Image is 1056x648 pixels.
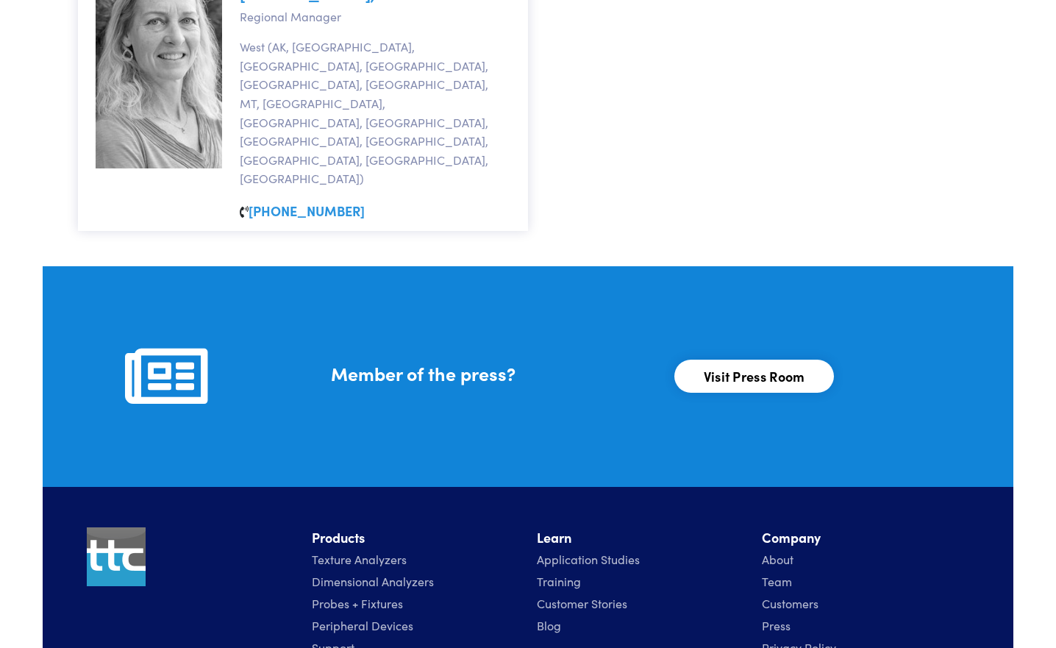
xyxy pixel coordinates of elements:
[762,573,792,589] a: Team
[312,595,403,611] a: Probes + Fixtures
[762,595,818,611] a: Customers
[240,38,510,188] p: West (AK, [GEOGRAPHIC_DATA], [GEOGRAPHIC_DATA], [GEOGRAPHIC_DATA], [GEOGRAPHIC_DATA], [GEOGRAPHIC...
[312,617,413,633] a: Peripheral Devices
[312,551,407,567] a: Texture Analyzers
[87,527,146,586] img: ttc_logo_1x1_v1.0.png
[762,527,969,549] li: Company
[537,551,640,567] a: Application Studies
[537,573,581,589] a: Training
[674,360,835,393] a: Visit Press Room
[537,595,627,611] a: Customer Stories
[240,7,510,26] p: Regional Manager
[762,617,791,633] a: Press
[249,202,365,220] a: [PHONE_NUMBER]
[331,360,657,386] h5: Member of the press?
[537,617,561,633] a: Blog
[312,527,519,549] li: Products
[762,551,793,567] a: About
[312,573,434,589] a: Dimensional Analyzers
[537,527,744,549] li: Learn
